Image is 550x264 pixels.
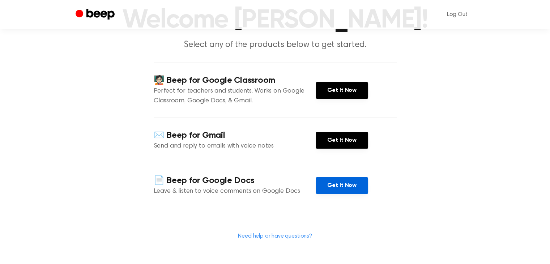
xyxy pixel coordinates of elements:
[154,86,316,106] p: Perfect for teachers and students. Works on Google Classroom, Google Docs, & Gmail.
[154,74,316,86] h4: 🧑🏻‍🏫 Beep for Google Classroom
[316,82,368,99] a: Get It Now
[76,8,116,22] a: Beep
[316,177,368,194] a: Get It Now
[154,141,316,151] p: Send and reply to emails with voice notes
[154,187,316,196] p: Leave & listen to voice comments on Google Docs
[154,175,316,187] h4: 📄 Beep for Google Docs
[316,132,368,149] a: Get It Now
[154,129,316,141] h4: ✉️ Beep for Gmail
[136,39,414,51] p: Select any of the products below to get started.
[440,6,475,23] a: Log Out
[238,233,312,239] a: Need help or have questions?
